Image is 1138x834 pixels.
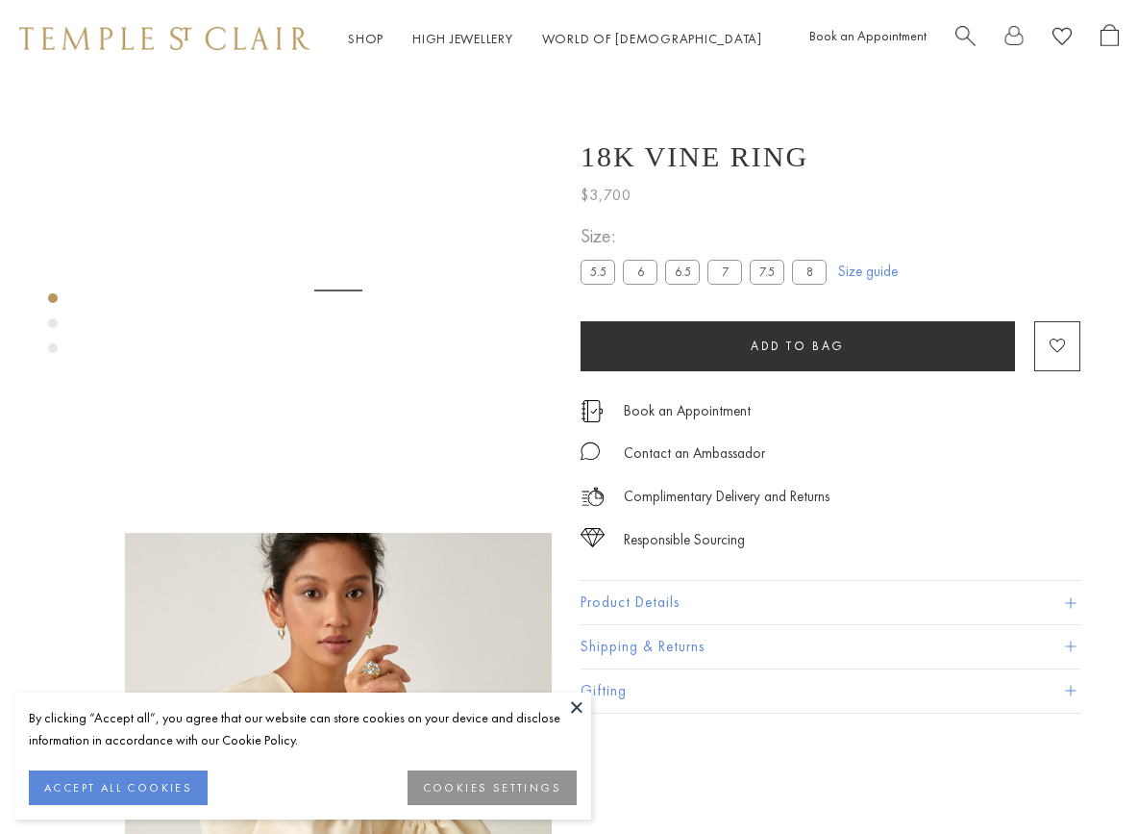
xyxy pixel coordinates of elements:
[624,485,829,509] p: Complimentary Delivery and Returns
[581,581,1080,624] button: Product Details
[29,707,577,751] div: By clicking “Accept all”, you agree that our website can store cookies on your device and disclos...
[1101,24,1119,54] a: Open Shopping Bag
[707,260,742,284] label: 7
[750,260,784,284] label: 7.5
[665,260,700,284] label: 6.5
[19,27,309,50] img: Temple St. Clair
[348,27,762,51] nav: Main navigation
[581,321,1015,371] button: Add to bag
[581,140,808,173] h1: 18K Vine Ring
[581,400,604,422] img: icon_appointment.svg
[624,442,765,466] div: Contact an Ambassador
[955,24,976,54] a: Search
[1042,744,1119,815] iframe: Gorgias live chat messenger
[581,220,834,252] span: Size:
[348,30,383,47] a: ShopShop
[838,262,898,281] a: Size guide
[751,338,845,354] span: Add to bag
[581,260,615,284] label: 5.5
[1052,24,1072,54] a: View Wishlist
[792,260,827,284] label: 8
[542,30,762,47] a: World of [DEMOGRAPHIC_DATA]World of [DEMOGRAPHIC_DATA]
[412,30,513,47] a: High JewelleryHigh Jewellery
[581,442,600,461] img: MessageIcon-01_2.svg
[624,400,751,421] a: Book an Appointment
[408,771,577,805] button: COOKIES SETTINGS
[581,625,1080,669] button: Shipping & Returns
[581,183,631,208] span: $3,700
[581,485,605,509] img: icon_delivery.svg
[581,670,1080,713] button: Gifting
[48,289,58,368] div: Product gallery navigation
[809,27,927,44] a: Book an Appointment
[623,260,657,284] label: 6
[581,528,605,547] img: icon_sourcing.svg
[29,771,208,805] button: ACCEPT ALL COOKIES
[624,528,745,552] div: Responsible Sourcing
